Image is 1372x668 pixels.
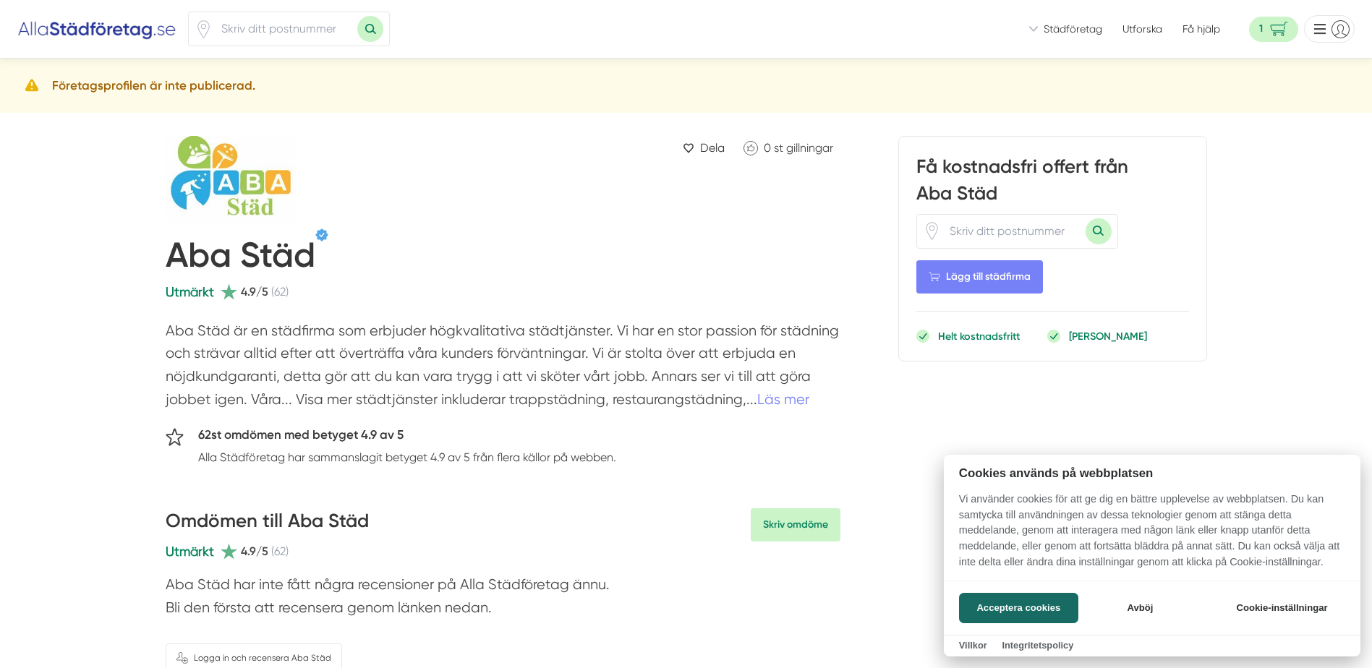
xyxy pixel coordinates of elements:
[944,466,1360,480] h2: Cookies används på webbplatsen
[1219,593,1345,623] button: Cookie-inställningar
[959,593,1078,623] button: Acceptera cookies
[1083,593,1198,623] button: Avböj
[944,492,1360,580] p: Vi använder cookies för att ge dig en bättre upplevelse av webbplatsen. Du kan samtycka till anvä...
[1002,640,1073,651] a: Integritetspolicy
[959,640,987,651] a: Villkor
